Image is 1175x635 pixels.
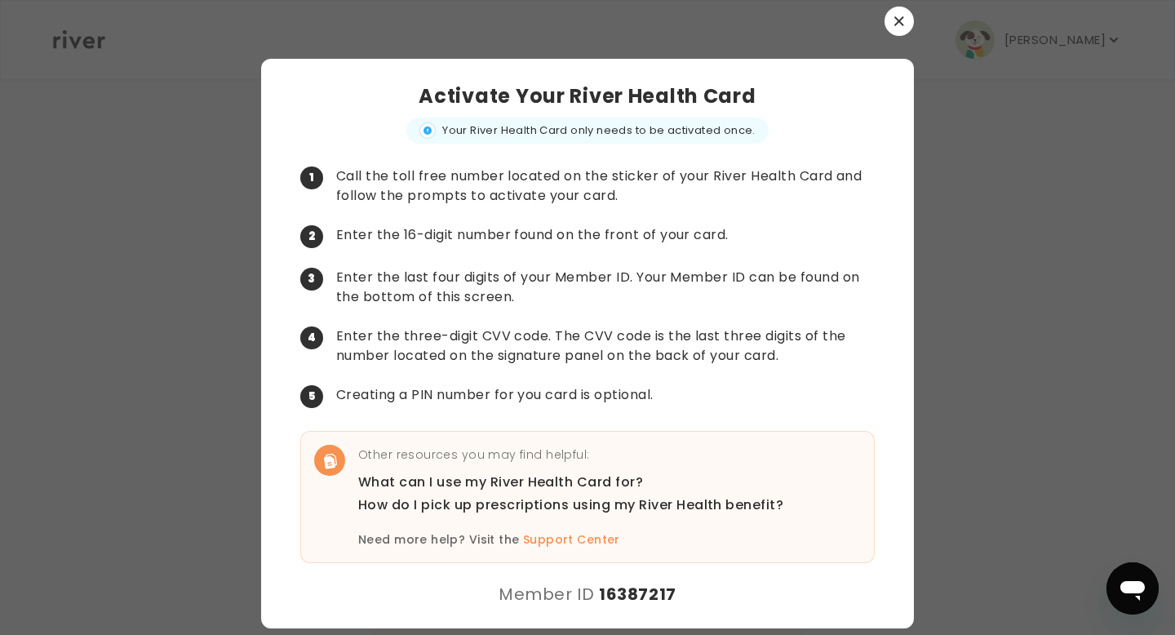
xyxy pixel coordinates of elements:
a: Support Center [523,531,620,548]
span: 1 [300,167,323,189]
p: Other resources you may find helpful: [358,445,783,464]
p: Call the toll free number located on the sticker of your River Health Card and follow the prompts... [336,167,875,206]
p: Need more help? Visit the [358,530,783,549]
div: Member ID [499,583,676,606]
span: 5 [300,385,323,408]
a: How do I pick up prescriptions using my River Health benefit? [358,494,783,517]
div: Your River Health Card only needs to be activated once. [406,118,768,144]
span: 2 [300,225,323,248]
span: 3 [300,268,323,291]
h3: Activate Your River Health Card [419,82,756,111]
iframe: To enrich screen reader interactions, please activate Accessibility in Grammarly extension settings [1106,562,1159,615]
strong: 16387217 [599,583,676,606]
p: Enter the last four digits of your Member ID. Your Member ID can be found on the bottom of this s... [336,268,875,307]
p: Enter the 16-digit number found on the front of your card. [336,225,729,248]
p: Creating a PIN number for you card is optional. [336,385,654,408]
span: 4 [300,326,323,349]
a: What can I use my River Health Card for? [358,471,783,494]
p: Enter the three-digit CVV code. The CVV code is the last three digits of the number located on th... [336,326,875,366]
